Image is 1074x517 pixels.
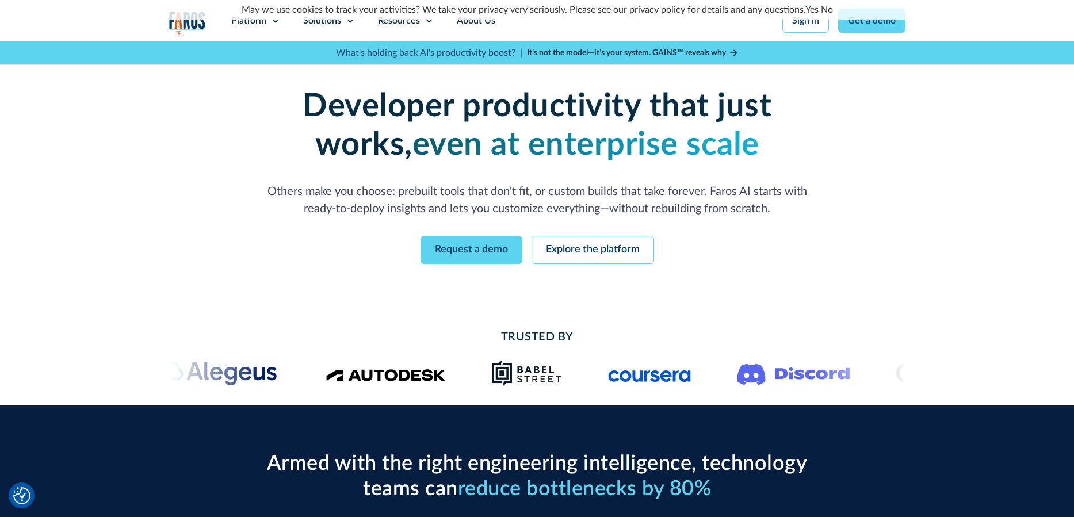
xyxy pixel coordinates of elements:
img: Revisit consent button [13,487,30,504]
a: It’s not the model—it’s your system. GAINS™ reveals why [527,47,739,59]
p: What's holding back AI's productivity boost? | [336,46,522,60]
h2: Trusted By [261,328,813,346]
a: Request a demo [421,236,522,264]
a: home [169,12,206,35]
img: Logo of the communication platform Discord. [737,361,850,385]
div: Resources [378,14,420,28]
strong: Developer productivity that just works, [303,90,771,161]
div: Solutions [303,14,341,28]
p: Others make you choose: prebuilt tools that don't fit, or custom builds that take forever. Faros ... [261,183,813,217]
button: Cookie Settings [13,487,30,504]
a: Get a demo [838,9,905,33]
a: Yes [805,5,819,14]
img: Alegeus logo [161,359,280,387]
img: Babel Street logo png [491,359,562,387]
strong: It’s not the model—it’s your system. GAINS™ reveals why [527,49,726,57]
img: Logo of the online learning platform Coursera. [608,364,691,382]
img: Logo of the design software company Autodesk. [326,366,445,381]
a: Explore the platform [532,236,654,264]
a: Sign in [782,9,829,33]
img: Logo of the analytics and reporting company Faros. [169,12,206,35]
h2: Armed with the right engineering intelligence, technology teams can [261,451,813,501]
a: No [821,5,833,14]
span: reduce bottlenecks by 80% [458,478,712,499]
strong: even at enterprise scale [412,129,759,161]
div: Platform [231,14,266,28]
